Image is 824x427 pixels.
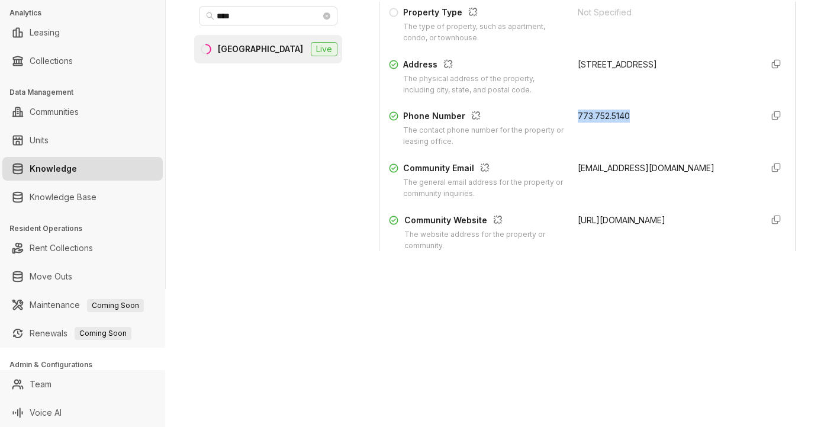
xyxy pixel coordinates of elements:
[30,373,51,396] a: Team
[403,58,564,73] div: Address
[323,12,330,20] span: close-circle
[578,58,752,71] div: [STREET_ADDRESS]
[403,177,564,200] div: The general email address for the property or community inquiries.
[2,265,163,288] li: Move Outs
[404,214,564,229] div: Community Website
[75,327,131,340] span: Coming Soon
[578,215,665,225] span: [URL][DOMAIN_NAME]
[403,110,564,125] div: Phone Number
[403,21,564,44] div: The type of property, such as apartment, condo, or townhouse.
[2,100,163,124] li: Communities
[30,185,96,209] a: Knowledge Base
[403,125,564,147] div: The contact phone number for the property or leasing office.
[9,359,165,370] h3: Admin & Configurations
[30,49,73,73] a: Collections
[30,100,79,124] a: Communities
[30,157,77,181] a: Knowledge
[30,401,62,425] a: Voice AI
[2,49,163,73] li: Collections
[30,265,72,288] a: Move Outs
[311,42,337,56] span: Live
[2,157,163,181] li: Knowledge
[2,322,163,345] li: Renewals
[9,223,165,234] h3: Resident Operations
[2,373,163,396] li: Team
[403,162,564,177] div: Community Email
[218,43,303,56] div: [GEOGRAPHIC_DATA]
[9,87,165,98] h3: Data Management
[403,6,564,21] div: Property Type
[2,129,163,152] li: Units
[30,129,49,152] a: Units
[30,322,131,345] a: RenewalsComing Soon
[9,8,165,18] h3: Analytics
[2,185,163,209] li: Knowledge Base
[87,299,144,312] span: Coming Soon
[578,111,630,121] span: 773.752.5140
[404,229,564,252] div: The website address for the property or community.
[30,236,93,260] a: Rent Collections
[2,401,163,425] li: Voice AI
[2,236,163,260] li: Rent Collections
[403,73,564,96] div: The physical address of the property, including city, state, and postal code.
[2,21,163,44] li: Leasing
[30,21,60,44] a: Leasing
[206,12,214,20] span: search
[578,163,714,173] span: [EMAIL_ADDRESS][DOMAIN_NAME]
[578,6,752,19] div: Not Specified
[2,293,163,317] li: Maintenance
